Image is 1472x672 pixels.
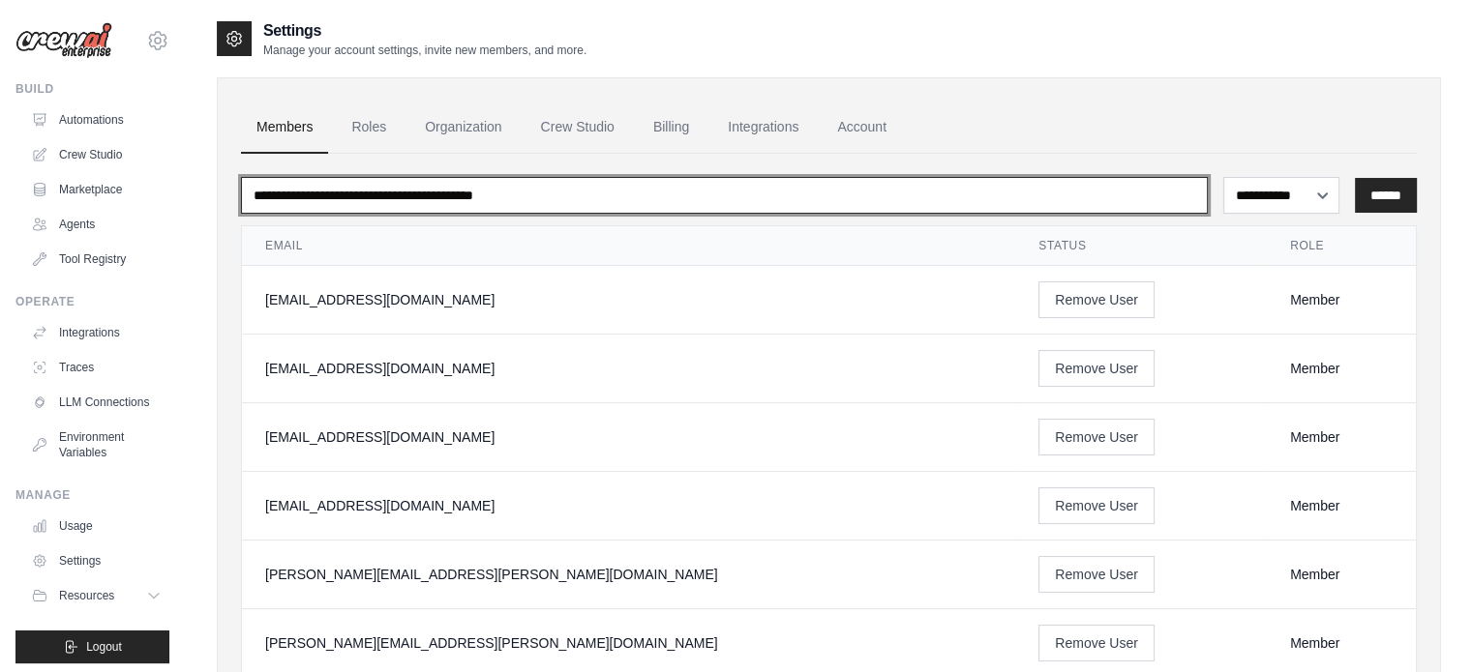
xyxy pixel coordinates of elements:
[263,19,586,43] h2: Settings
[1038,487,1155,524] button: Remove User
[1038,556,1155,593] button: Remove User
[1290,633,1393,653] div: Member
[265,359,992,378] div: [EMAIL_ADDRESS][DOMAIN_NAME]
[242,226,1015,266] th: Email
[1290,290,1393,309] div: Member
[1290,427,1393,447] div: Member
[15,630,169,663] button: Logout
[23,317,169,348] a: Integrations
[1375,579,1472,672] iframe: Chat Widget
[23,387,169,418] a: LLM Connections
[15,294,169,309] div: Operate
[1267,226,1416,266] th: Role
[23,104,169,135] a: Automations
[822,102,902,154] a: Account
[1290,496,1393,515] div: Member
[15,81,169,97] div: Build
[1015,226,1267,266] th: Status
[336,102,402,154] a: Roles
[23,139,169,170] a: Crew Studio
[265,290,992,309] div: [EMAIL_ADDRESS][DOMAIN_NAME]
[712,102,814,154] a: Integrations
[23,545,169,576] a: Settings
[409,102,517,154] a: Organization
[15,22,112,59] img: Logo
[59,588,114,603] span: Resources
[1038,350,1155,387] button: Remove User
[1038,419,1155,455] button: Remove User
[265,633,992,653] div: [PERSON_NAME][EMAIL_ADDRESS][PERSON_NAME][DOMAIN_NAME]
[265,427,992,447] div: [EMAIL_ADDRESS][DOMAIN_NAME]
[23,174,169,205] a: Marketplace
[1038,625,1155,661] button: Remove User
[15,487,169,503] div: Manage
[638,102,705,154] a: Billing
[23,244,169,275] a: Tool Registry
[23,511,169,541] a: Usage
[23,422,169,468] a: Environment Variables
[1290,565,1393,584] div: Member
[265,565,992,584] div: [PERSON_NAME][EMAIL_ADDRESS][PERSON_NAME][DOMAIN_NAME]
[23,580,169,611] button: Resources
[241,102,328,154] a: Members
[526,102,630,154] a: Crew Studio
[263,43,586,58] p: Manage your account settings, invite new members, and more.
[265,496,992,515] div: [EMAIL_ADDRESS][DOMAIN_NAME]
[23,352,169,383] a: Traces
[86,639,122,655] span: Logout
[1290,359,1393,378] div: Member
[23,209,169,240] a: Agents
[1038,281,1155,318] button: Remove User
